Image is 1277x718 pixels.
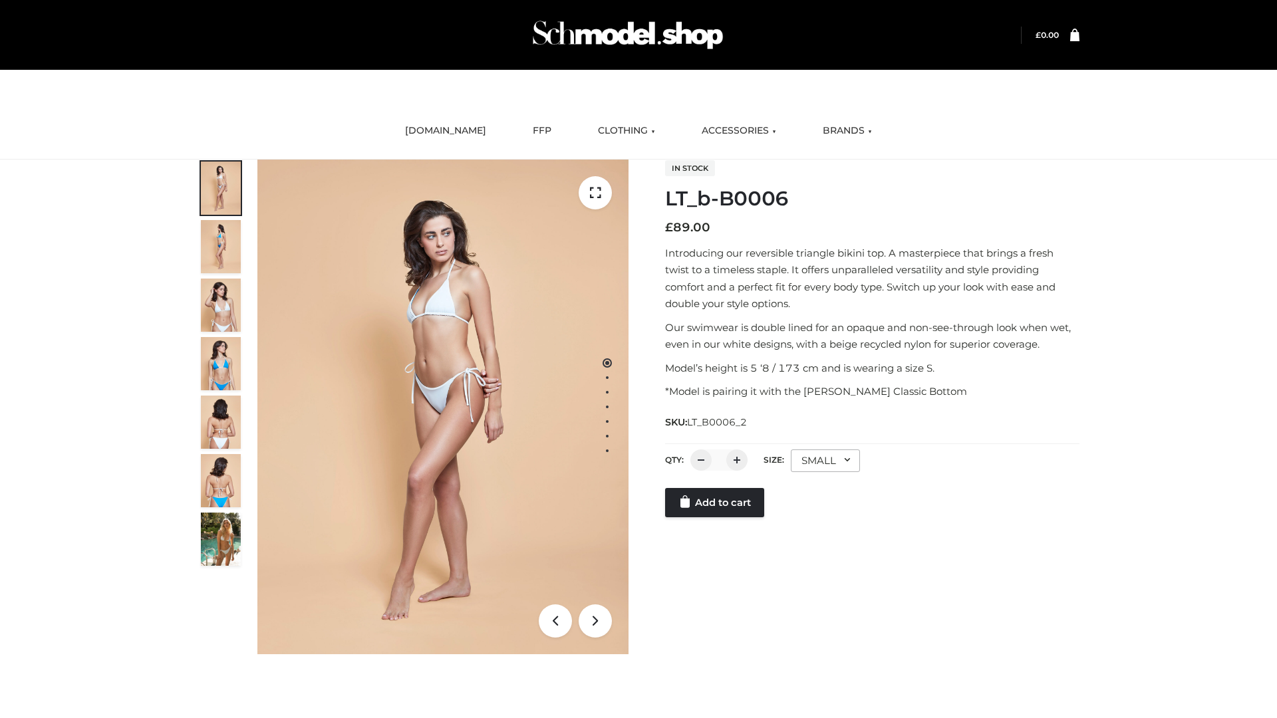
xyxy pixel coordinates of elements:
[588,116,665,146] a: CLOTHING
[201,396,241,449] img: ArielClassicBikiniTop_CloudNine_AzureSky_OW114ECO_7-scaled.jpg
[1036,30,1059,40] a: £0.00
[665,319,1079,353] p: Our swimwear is double lined for an opaque and non-see-through look when wet, even in our white d...
[523,116,561,146] a: FFP
[665,414,748,430] span: SKU:
[201,454,241,507] img: ArielClassicBikiniTop_CloudNine_AzureSky_OW114ECO_8-scaled.jpg
[665,488,764,517] a: Add to cart
[692,116,786,146] a: ACCESSORIES
[665,220,710,235] bdi: 89.00
[687,416,747,428] span: LT_B0006_2
[665,187,1079,211] h1: LT_b-B0006
[201,279,241,332] img: ArielClassicBikiniTop_CloudNine_AzureSky_OW114ECO_3-scaled.jpg
[528,9,728,61] img: Schmodel Admin 964
[665,360,1079,377] p: Model’s height is 5 ‘8 / 173 cm and is wearing a size S.
[665,220,673,235] span: £
[1036,30,1041,40] span: £
[665,160,715,176] span: In stock
[665,455,684,465] label: QTY:
[201,220,241,273] img: ArielClassicBikiniTop_CloudNine_AzureSky_OW114ECO_2-scaled.jpg
[201,337,241,390] img: ArielClassicBikiniTop_CloudNine_AzureSky_OW114ECO_4-scaled.jpg
[1036,30,1059,40] bdi: 0.00
[665,245,1079,312] p: Introducing our reversible triangle bikini top. A masterpiece that brings a fresh twist to a time...
[201,162,241,215] img: ArielClassicBikiniTop_CloudNine_AzureSky_OW114ECO_1-scaled.jpg
[257,160,629,654] img: LT_b-B0006
[665,383,1079,400] p: *Model is pairing it with the [PERSON_NAME] Classic Bottom
[395,116,496,146] a: [DOMAIN_NAME]
[201,513,241,566] img: Arieltop_CloudNine_AzureSky2.jpg
[764,455,784,465] label: Size:
[791,449,860,472] div: SMALL
[813,116,882,146] a: BRANDS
